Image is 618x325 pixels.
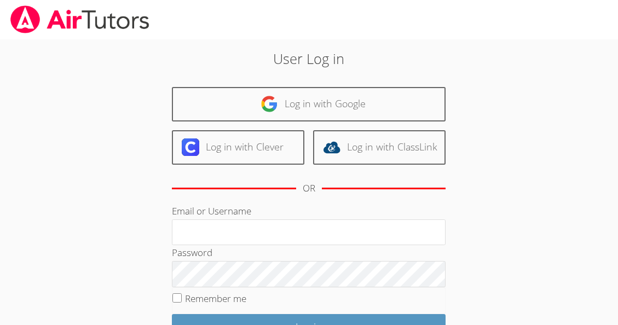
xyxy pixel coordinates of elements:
[185,292,246,305] label: Remember me
[323,138,340,156] img: classlink-logo-d6bb404cc1216ec64c9a2012d9dc4662098be43eaf13dc465df04b49fa7ab582.svg
[172,246,212,259] label: Password
[182,138,199,156] img: clever-logo-6eab21bc6e7a338710f1a6ff85c0baf02591cd810cc4098c63d3a4b26e2feb20.svg
[261,95,278,113] img: google-logo-50288ca7cdecda66e5e0955fdab243c47b7ad437acaf1139b6f446037453330a.svg
[172,87,446,121] a: Log in with Google
[9,5,151,33] img: airtutors_banner-c4298cdbf04f3fff15de1276eac7730deb9818008684d7c2e4769d2f7ddbe033.png
[172,130,304,165] a: Log in with Clever
[172,205,251,217] label: Email or Username
[313,130,446,165] a: Log in with ClassLink
[303,181,315,196] div: OR
[142,48,476,69] h2: User Log in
